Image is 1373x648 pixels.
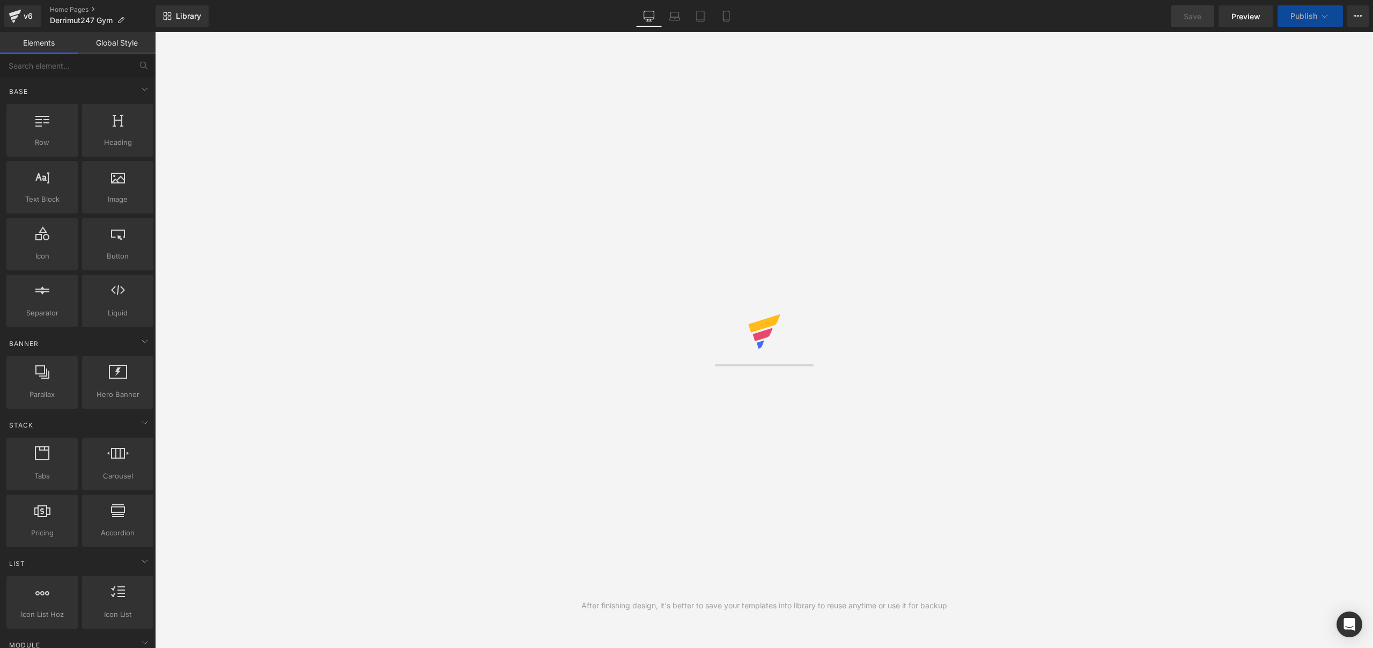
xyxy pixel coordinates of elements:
[1337,612,1362,637] div: Open Intercom Messenger
[50,5,156,14] a: Home Pages
[8,420,34,430] span: Stack
[8,338,40,349] span: Banner
[85,389,150,400] span: Hero Banner
[85,609,150,620] span: Icon List
[10,137,75,148] span: Row
[10,307,75,319] span: Separator
[581,600,947,612] div: After finishing design, it's better to save your templates into library to reuse anytime or use i...
[85,470,150,482] span: Carousel
[10,527,75,539] span: Pricing
[8,558,26,569] span: List
[85,251,150,262] span: Button
[176,11,201,21] span: Library
[10,251,75,262] span: Icon
[85,194,150,205] span: Image
[50,16,113,25] span: Derrimut247 Gym
[10,389,75,400] span: Parallax
[10,609,75,620] span: Icon List Hoz
[1347,5,1369,27] button: More
[8,86,29,97] span: Base
[662,5,688,27] a: Laptop
[1231,11,1260,22] span: Preview
[156,5,209,27] a: New Library
[85,137,150,148] span: Heading
[78,32,156,54] a: Global Style
[1219,5,1273,27] a: Preview
[1184,11,1201,22] span: Save
[21,9,35,23] div: v6
[688,5,713,27] a: Tablet
[85,307,150,319] span: Liquid
[713,5,739,27] a: Mobile
[10,194,75,205] span: Text Block
[10,470,75,482] span: Tabs
[1290,12,1317,20] span: Publish
[1278,5,1343,27] button: Publish
[4,5,41,27] a: v6
[636,5,662,27] a: Desktop
[85,527,150,539] span: Accordion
